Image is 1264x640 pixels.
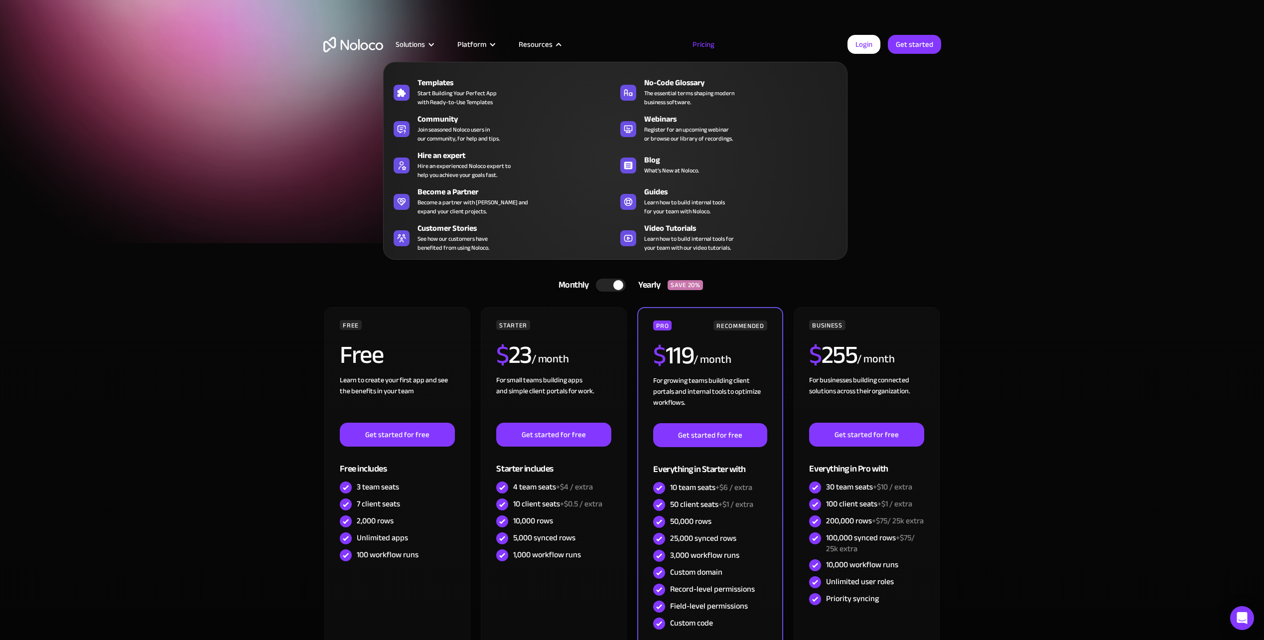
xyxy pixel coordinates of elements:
div: 100,000 synced rows [826,532,924,554]
span: Start Building Your Perfect App with Ready-to-Use Templates [418,89,497,107]
span: What's New at Noloco. [644,166,699,175]
div: Unlimited user roles [826,576,894,587]
a: Get started for free [809,423,924,447]
div: Platform [457,38,486,51]
div: Resources [506,38,572,51]
div: Open Intercom Messenger [1230,606,1254,630]
div: Become a partner with [PERSON_NAME] and expand your client projects. [418,198,528,216]
div: For small teams building apps and simple client portals for work. ‍ [496,375,611,423]
div: RECOMMENDED [713,320,767,330]
div: / month [857,351,894,367]
a: Customer StoriesSee how our customers havebenefited from using Noloco. [389,220,615,254]
div: Solutions [396,38,425,51]
a: Login [847,35,880,54]
a: No-Code GlossaryThe essential terms shaping modernbusiness software. [615,75,842,109]
div: BUSINESS [809,320,845,330]
h2: Free [340,342,383,367]
div: / month [694,352,731,368]
div: 10 team seats [670,482,752,493]
div: Everything in Pro with [809,447,924,479]
div: / month [532,351,569,367]
div: Become a Partner [418,186,620,198]
span: $ [653,332,666,379]
div: 100 client seats [826,498,912,509]
a: GuidesLearn how to build internal toolsfor your team with Noloco. [615,184,842,218]
div: STARTER [496,320,530,330]
span: +$75/ 25k extra [872,513,924,528]
span: Learn how to build internal tools for your team with our video tutorials. [644,234,734,252]
a: WebinarsRegister for an upcoming webinaror browse our library of recordings. [615,111,842,145]
a: TemplatesStart Building Your Perfect Appwith Ready-to-Use Templates [389,75,615,109]
div: Guides [644,186,846,198]
div: Customer Stories [418,222,620,234]
div: Priority syncing [826,593,879,604]
span: $ [809,331,822,378]
span: +$75/ 25k extra [826,530,915,556]
div: Video Tutorials [644,222,846,234]
h1: A plan for organizations of all sizes [323,105,941,135]
a: Video TutorialsLearn how to build internal tools foryour team with our video tutorials. [615,220,842,254]
div: 3 team seats [357,481,399,492]
div: 50 client seats [670,499,753,510]
a: Get started [888,35,941,54]
span: The essential terms shaping modern business software. [644,89,734,107]
div: Webinars [644,113,846,125]
a: Get started for free [653,423,767,447]
a: Pricing [680,38,727,51]
nav: Resources [383,48,847,260]
div: Yearly [626,278,668,293]
div: Solutions [383,38,445,51]
div: 10,000 workflow runs [826,559,898,570]
a: Hire an expertHire an experienced Noloco expert tohelp you achieve your goals fast. [389,148,615,181]
div: 200,000 rows [826,515,924,526]
div: Custom domain [670,567,722,578]
span: +$10 / extra [873,480,912,494]
div: 3,000 workflow runs [670,550,739,561]
div: 7 client seats [357,498,400,509]
div: Templates [418,77,620,89]
div: 2,000 rows [357,515,394,526]
div: Starter includes [496,447,611,479]
div: Hire an expert [418,150,620,161]
span: +$1 / extra [877,496,912,511]
div: 50,000 rows [670,516,711,527]
div: FREE [340,320,362,330]
div: Record-level permissions [670,584,755,595]
div: 100 workflow runs [357,549,419,560]
div: PRO [653,320,672,330]
div: 4 team seats [513,481,593,492]
span: Join seasoned Noloco users in our community, for help and tips. [418,125,500,143]
a: home [323,37,383,52]
div: Hire an experienced Noloco expert to help you achieve your goals fast. [418,161,511,179]
div: 1,000 workflow runs [513,549,581,560]
div: Free includes [340,447,454,479]
div: For businesses building connected solutions across their organization. ‍ [809,375,924,423]
div: Blog [644,154,846,166]
span: +$0.5 / extra [560,496,602,511]
div: 25,000 synced rows [670,533,736,544]
div: 10 client seats [513,498,602,509]
div: Custom code [670,618,713,629]
span: Register for an upcoming webinar or browse our library of recordings. [644,125,733,143]
span: +$4 / extra [556,480,593,494]
div: Unlimited apps [357,532,408,543]
div: 10,000 rows [513,515,553,526]
h2: 23 [496,342,532,367]
a: BlogWhat's New at Noloco. [615,148,842,181]
div: Learn to create your first app and see the benefits in your team ‍ [340,375,454,423]
div: Monthly [546,278,596,293]
div: No-Code Glossary [644,77,846,89]
a: Get started for free [340,423,454,447]
h2: 255 [809,342,857,367]
a: Become a PartnerBecome a partner with [PERSON_NAME] andexpand your client projects. [389,184,615,218]
a: CommunityJoin seasoned Noloco users inour community, for help and tips. [389,111,615,145]
span: See how our customers have benefited from using Noloco. [418,234,489,252]
div: Resources [519,38,553,51]
span: Learn how to build internal tools for your team with Noloco. [644,198,725,216]
div: Platform [445,38,506,51]
span: +$1 / extra [718,497,753,512]
h2: 119 [653,343,694,368]
div: Everything in Starter with [653,447,767,480]
span: $ [496,331,509,378]
span: +$6 / extra [715,480,752,495]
